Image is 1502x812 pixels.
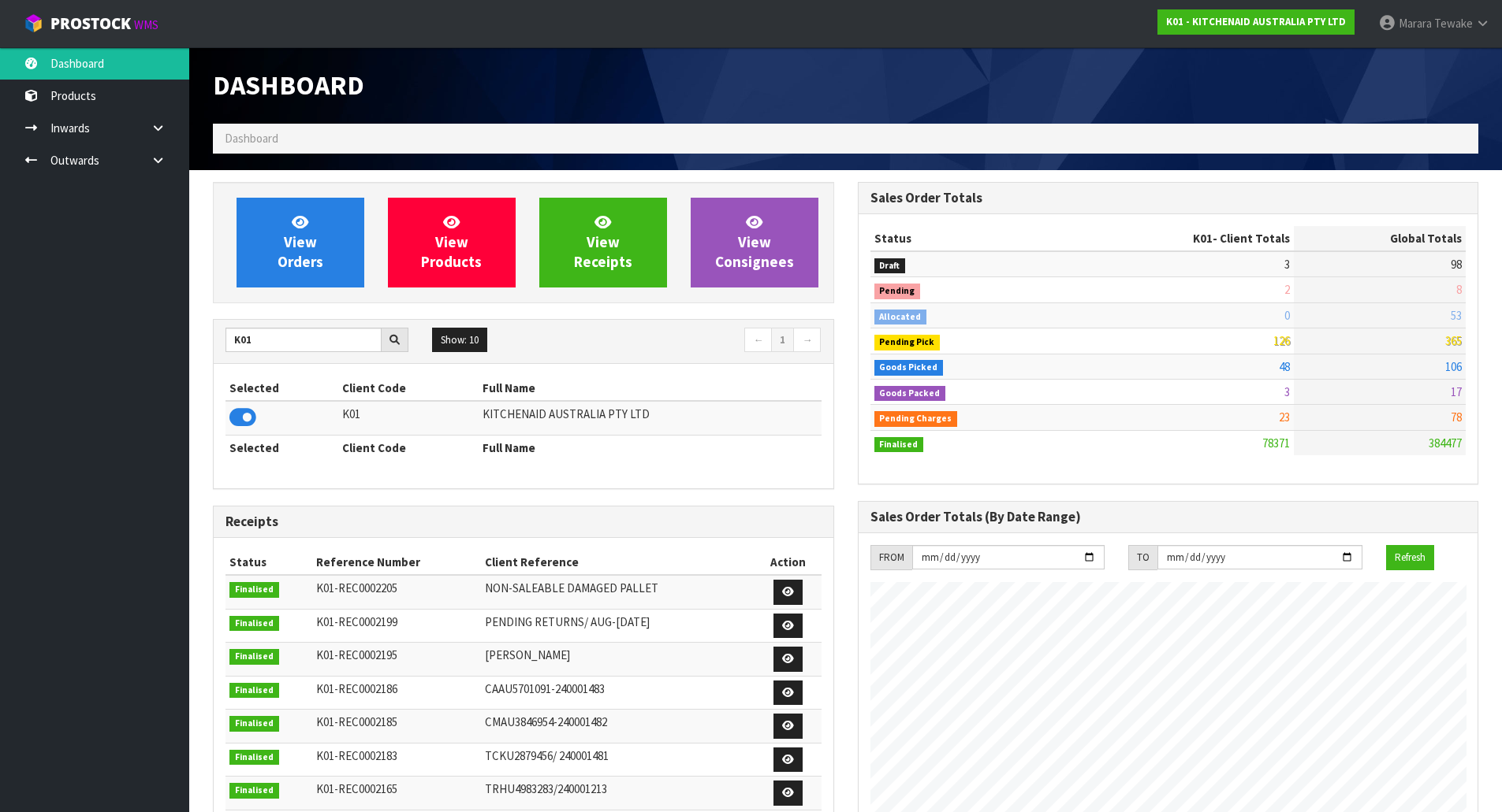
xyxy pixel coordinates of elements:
span: ProStock [50,13,131,34]
td: K01 [338,401,479,435]
span: NON-SALEABLE DAMAGED PALLET [485,580,658,595]
nav: Page navigation [535,328,822,355]
a: → [793,328,821,353]
span: K01-REC0002185 [316,714,397,729]
span: K01-REC0002186 [316,681,397,696]
span: 3 [1284,384,1290,399]
span: Goods Packed [874,386,946,402]
span: K01 [1193,231,1213,246]
th: Status [225,550,312,575]
h3: Receipts [225,514,822,529]
span: 48 [1279,359,1290,374]
span: Finalised [229,683,279,699]
span: Pending Pick [874,335,941,350]
span: 106 [1445,359,1462,374]
th: Full Name [479,376,822,401]
span: PENDING RETURNS/ AUG-[DATE] [485,614,650,629]
th: Selected [225,435,338,460]
span: Finalised [874,437,924,453]
span: CMAU3846954-240001482 [485,714,607,729]
td: KITCHENAID AUSTRALIA PTY LTD [479,401,822,435]
span: Draft [874,258,906,274]
th: Reference Number [312,550,482,575]
span: Tewake [1434,16,1473,31]
span: Pending [874,284,921,299]
span: Finalised [229,716,279,732]
th: Global Totals [1294,226,1466,251]
th: Selected [225,376,338,401]
th: Client Reference [481,550,755,575]
th: Full Name [479,435,822,460]
a: ViewOrders [237,198,364,287]
div: TO [1128,545,1157,570]
th: Status [870,226,1068,251]
a: ViewConsignees [691,198,818,287]
a: ← [744,328,772,353]
span: View Consignees [715,213,794,272]
h3: Sales Order Totals [870,191,1467,206]
span: [PERSON_NAME] [485,647,570,662]
h3: Sales Order Totals (By Date Range) [870,510,1467,525]
a: K01 - KITCHENAID AUSTRALIA PTY LTD [1157,9,1355,35]
span: 53 [1451,308,1462,323]
span: Finalised [229,750,279,766]
button: Refresh [1386,545,1434,570]
span: View Orders [278,213,323,272]
span: View Receipts [574,213,632,272]
span: 23 [1279,410,1290,425]
span: 78 [1451,410,1462,425]
span: Finalised [229,616,279,632]
span: 8 [1456,282,1462,297]
span: CAAU5701091-240001483 [485,681,605,696]
a: ViewProducts [388,198,516,287]
img: cube-alt.png [24,13,43,33]
span: 3 [1284,257,1290,272]
a: 1 [771,328,794,353]
span: K01-REC0002199 [316,614,397,629]
span: 98 [1451,257,1462,272]
th: Client Code [338,376,479,401]
span: 78371 [1262,436,1290,450]
span: K01-REC0002195 [316,647,397,662]
th: Client Code [338,435,479,460]
span: 2 [1284,282,1290,297]
span: 384477 [1429,436,1462,450]
span: Finalised [229,783,279,799]
span: 365 [1445,333,1462,348]
span: Pending Charges [874,411,958,427]
button: Show: 10 [432,328,487,353]
span: Marara [1399,16,1432,31]
span: K01-REC0002205 [316,580,397,595]
span: Allocated [874,310,927,325]
span: K01-REC0002165 [316,781,397,796]
span: Dashboard [213,69,364,102]
span: Dashboard [225,131,278,146]
span: TCKU2879456/ 240001481 [485,748,609,763]
span: 0 [1284,308,1290,323]
th: - Client Totals [1067,226,1294,251]
span: 17 [1451,384,1462,399]
span: Goods Picked [874,360,944,376]
span: K01-REC0002183 [316,748,397,763]
input: Search clients [225,328,382,352]
span: Finalised [229,649,279,665]
a: ViewReceipts [539,198,667,287]
span: 126 [1273,333,1290,348]
span: TRHU4983283/240001213 [485,781,607,796]
small: WMS [134,17,158,32]
div: FROM [870,545,912,570]
th: Action [755,550,821,575]
span: View Products [421,213,482,272]
span: Finalised [229,582,279,598]
strong: K01 - KITCHENAID AUSTRALIA PTY LTD [1166,15,1346,28]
